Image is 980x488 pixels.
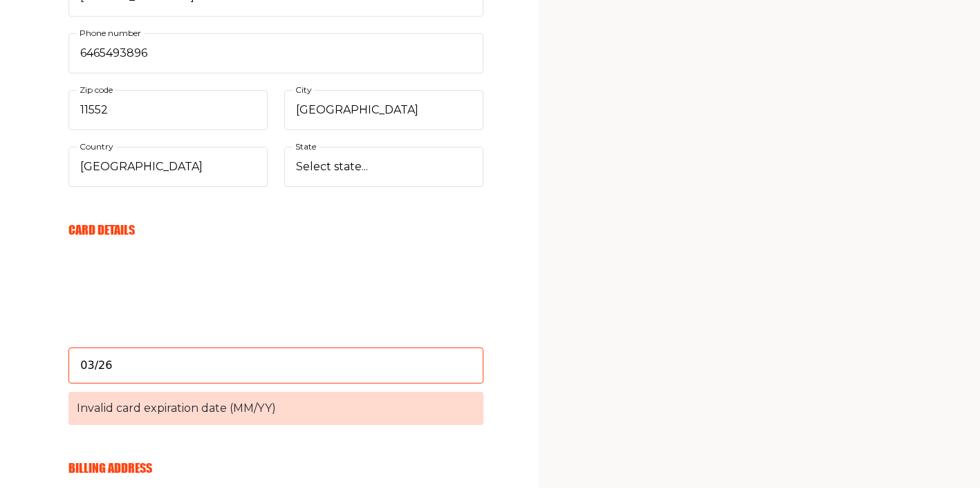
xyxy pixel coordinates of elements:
label: City [293,82,315,98]
select: Country [68,147,268,187]
label: Country [77,139,116,154]
label: Phone number [77,26,144,41]
h6: Card Details [68,222,483,237]
span: Invalid card expiration date (MM/YY) [68,392,483,425]
input: Invalid card expiration date (MM/YY) [68,347,483,383]
label: Zip code [77,82,115,98]
label: State [293,139,319,154]
input: Phone number [68,33,483,73]
input: City [284,90,483,130]
select: State [284,147,483,187]
input: Zip code [68,90,268,130]
iframe: card [68,253,483,357]
iframe: cvv [68,300,483,404]
h6: Billing Address [68,460,483,476]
